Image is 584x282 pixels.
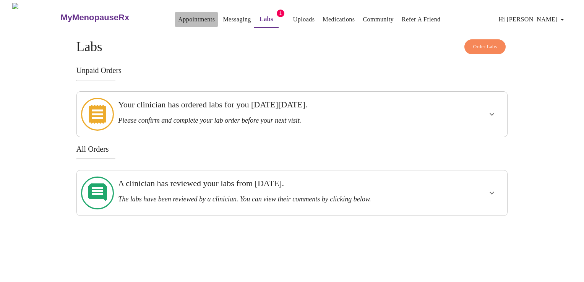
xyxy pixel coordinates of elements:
button: Uploads [290,12,318,27]
a: Community [363,14,394,25]
span: Order Labs [473,42,497,51]
h3: Your clinician has ordered labs for you [DATE][DATE]. [118,100,424,110]
button: show more [483,105,501,123]
a: Refer a Friend [402,14,441,25]
a: Messaging [223,14,251,25]
button: Community [360,12,397,27]
h3: Unpaid Orders [76,66,508,75]
button: Refer a Friend [399,12,444,27]
button: Appointments [175,12,218,27]
button: show more [483,184,501,202]
a: Uploads [293,14,315,25]
a: Medications [323,14,355,25]
a: Appointments [178,14,215,25]
span: 1 [277,10,284,17]
h3: A clinician has reviewed your labs from [DATE]. [118,178,424,188]
h4: Labs [76,39,508,55]
button: Order Labs [464,39,506,54]
button: Medications [320,12,358,27]
button: Messaging [220,12,254,27]
h3: All Orders [76,145,508,154]
h3: MyMenopauseRx [61,13,130,23]
h3: Please confirm and complete your lab order before your next visit. [118,117,424,125]
h3: The labs have been reviewed by a clinician. You can view their comments by clicking below. [118,195,424,203]
button: Hi [PERSON_NAME] [496,12,570,27]
a: MyMenopauseRx [60,4,160,31]
img: MyMenopauseRx Logo [12,3,60,32]
a: Labs [260,14,273,24]
span: Hi [PERSON_NAME] [499,14,567,25]
button: Labs [254,11,279,28]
